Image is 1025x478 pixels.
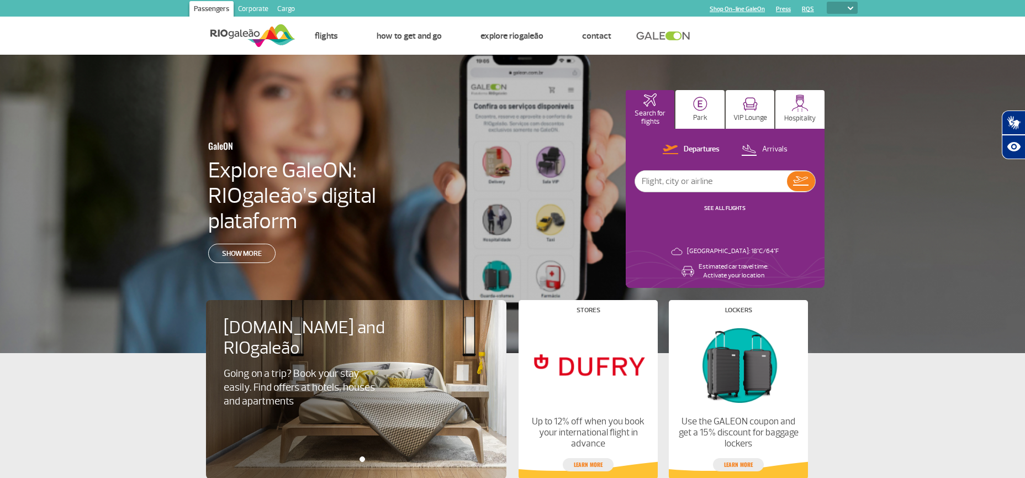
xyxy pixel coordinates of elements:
[713,458,764,471] a: Learn more
[738,143,791,157] button: Arrivals
[315,30,338,41] a: Flights
[775,90,825,129] button: Hospitality
[631,109,669,126] p: Search for flights
[699,262,768,280] p: Estimated car travel time: Activate your location
[273,1,299,19] a: Cargo
[577,307,600,313] h4: Stores
[687,247,779,256] p: [GEOGRAPHIC_DATA]: 18°C/64°F
[693,114,707,122] p: Park
[1002,135,1025,159] button: Abrir recursos assistivos.
[1002,111,1025,159] div: Plugin de acessibilidade da Hand Talk.
[725,307,752,313] h4: Lockers
[234,1,273,19] a: Corporate
[659,143,723,157] button: Departures
[701,204,749,213] button: SEE ALL FLIGHTS
[635,171,787,192] input: Flight, city or airline
[776,6,791,13] a: Press
[528,416,648,449] p: Up to 12% off when you book your international flight in advance
[563,458,614,471] a: Learn more
[643,93,657,107] img: airplaneHomeActive.svg
[693,97,707,111] img: carParkingHome.svg
[224,318,489,408] a: [DOMAIN_NAME] and RIOgaleãoGoing on a trip? Book your stay easily. Find offers at hotels, houses ...
[626,90,675,129] button: Search for flights
[528,322,648,407] img: Stores
[684,144,720,155] p: Departures
[791,94,809,112] img: hospitality.svg
[224,367,381,408] p: Going on a trip? Book your stay easily. Find offers at hotels, houses and apartments
[675,90,725,129] button: Park
[704,204,746,212] a: SEE ALL FLIGHTS
[678,416,799,449] p: Use the GALEON coupon and get a 15% discount for baggage lockers
[377,30,442,41] a: How to get and go
[762,144,788,155] p: Arrivals
[189,1,234,19] a: Passengers
[743,97,758,111] img: vipRoom.svg
[726,90,775,129] button: VIP Lounge
[678,322,799,407] img: Lockers
[710,6,765,13] a: Shop On-line GaleOn
[208,134,393,157] h3: GaleON
[784,114,816,123] p: Hospitality
[733,114,767,122] p: VIP Lounge
[1002,111,1025,135] button: Abrir tradutor de língua de sinais.
[208,157,447,234] h4: Explore GaleON: RIOgaleão’s digital plataform
[802,6,814,13] a: RQS
[208,244,276,263] a: Show more
[480,30,543,41] a: Explore RIOgaleão
[224,318,399,359] h4: [DOMAIN_NAME] and RIOgaleão
[582,30,611,41] a: Contact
